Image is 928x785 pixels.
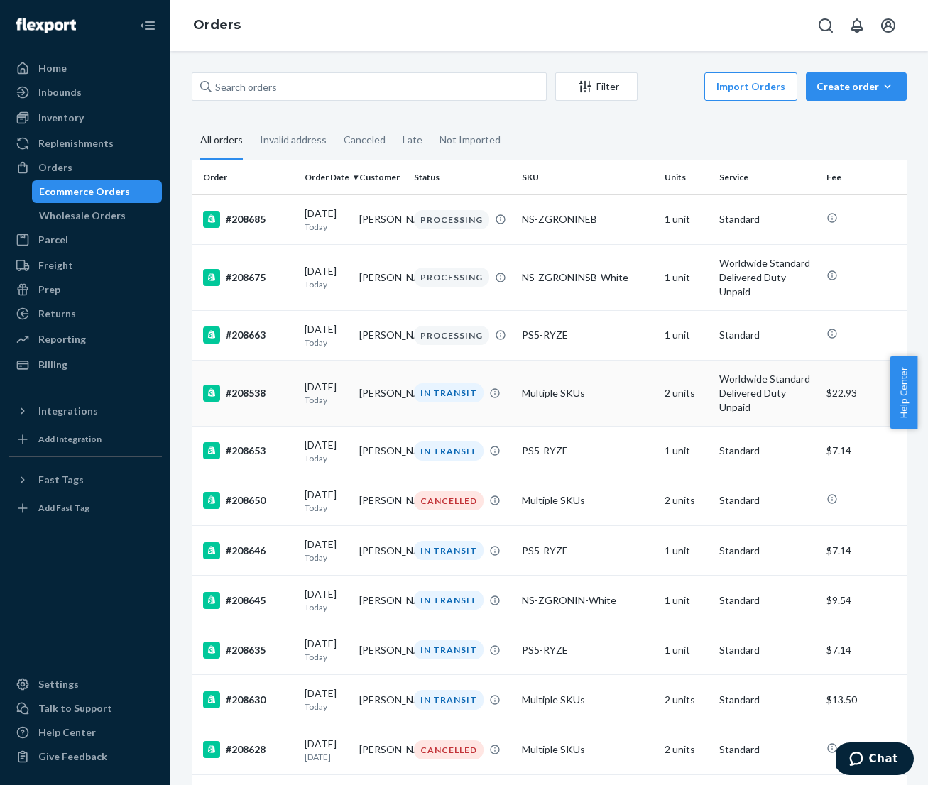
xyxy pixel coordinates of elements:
p: Standard [719,643,815,657]
div: Replenishments [38,136,114,150]
button: Filter [555,72,638,101]
div: #208685 [203,211,293,228]
div: [DATE] [305,686,348,713]
div: #208635 [203,642,293,659]
td: 1 unit [659,310,714,360]
div: #208645 [203,592,293,609]
a: Parcel [9,229,162,251]
p: Today [305,278,348,290]
div: PS5-RYZE [522,643,653,657]
button: Give Feedback [9,745,162,768]
td: 2 units [659,476,714,525]
div: #208663 [203,326,293,344]
iframe: Opens a widget where you can chat to one of our agents [836,742,914,778]
p: Standard [719,212,815,226]
div: PROCESSING [414,268,489,287]
a: Ecommerce Orders [32,180,163,203]
div: All orders [200,121,243,160]
td: 2 units [659,360,714,426]
td: $22.93 [821,360,907,426]
div: [DATE] [305,637,348,663]
th: Fee [821,160,907,194]
div: NS-ZGRONINEB [522,212,653,226]
button: Open account menu [874,11,902,40]
div: [DATE] [305,264,348,290]
div: Home [38,61,67,75]
div: Late [403,121,422,158]
td: [PERSON_NAME] [354,675,408,725]
div: Add Integration [38,433,102,445]
div: Give Feedback [38,750,107,764]
a: Orders [9,156,162,179]
div: Billing [38,358,67,372]
button: Create order [806,72,907,101]
div: #208646 [203,542,293,559]
td: [PERSON_NAME] [354,625,408,675]
div: [DATE] [305,488,348,514]
div: Canceled [344,121,386,158]
div: Invalid address [260,121,327,158]
a: Help Center [9,721,162,744]
td: $7.14 [821,426,907,476]
a: Prep [9,278,162,301]
p: Standard [719,593,815,608]
th: Order Date [299,160,354,194]
p: Standard [719,544,815,558]
td: [PERSON_NAME] [354,725,408,774]
p: Today [305,336,348,348]
a: Add Fast Tag [9,497,162,520]
p: Worldwide Standard Delivered Duty Unpaid [719,256,815,299]
div: #208675 [203,269,293,286]
a: Home [9,57,162,79]
td: 1 unit [659,194,714,244]
td: 2 units [659,725,714,774]
div: PS5-RYZE [522,444,653,458]
td: $9.54 [821,576,907,625]
td: [PERSON_NAME] [354,310,408,360]
p: Today [305,502,348,514]
div: Integrations [38,404,98,418]
p: Today [305,394,348,406]
div: [DATE] [305,380,348,406]
div: #208628 [203,741,293,758]
p: Today [305,701,348,713]
td: Multiple SKUs [516,360,659,426]
div: PROCESSING [414,210,489,229]
button: Help Center [890,356,917,429]
div: Inventory [38,111,84,125]
div: IN TRANSIT [414,383,484,402]
a: Inbounds [9,81,162,104]
div: Fast Tags [38,473,84,487]
a: Add Integration [9,428,162,451]
p: Standard [719,444,815,458]
div: Prep [38,282,60,297]
button: Open Search Box [812,11,840,40]
td: 1 unit [659,625,714,675]
div: Not Imported [440,121,501,158]
th: Service [714,160,821,194]
a: Freight [9,254,162,277]
div: #208650 [203,492,293,509]
div: IN TRANSIT [414,591,484,610]
div: PS5-RYZE [522,328,653,342]
td: [PERSON_NAME] [354,476,408,525]
div: Settings [38,677,79,691]
p: Standard [719,742,815,757]
div: IN TRANSIT [414,640,484,659]
td: [PERSON_NAME] [354,360,408,426]
div: NS-ZGRONIN-White [522,593,653,608]
button: Talk to Support [9,697,162,720]
a: Inventory [9,106,162,129]
td: Multiple SKUs [516,476,659,525]
ol: breadcrumbs [182,5,252,46]
td: 1 unit [659,576,714,625]
div: Add Fast Tag [38,502,89,514]
td: [PERSON_NAME] [354,576,408,625]
div: Freight [38,258,73,273]
td: $13.50 [821,675,907,725]
p: Today [305,221,348,233]
input: Search orders [192,72,547,101]
div: PROCESSING [414,326,489,345]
